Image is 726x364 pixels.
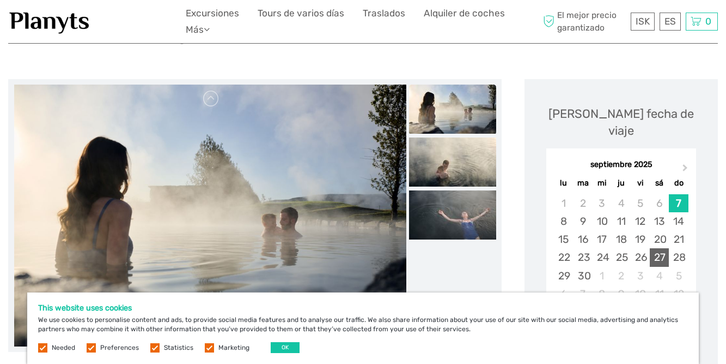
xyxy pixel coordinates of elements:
label: Statistics [164,343,193,353]
div: Choose viernes, 12 de septiembre de 2025 [631,212,650,230]
div: Choose domingo, 12 de octubre de 2025 [669,285,688,303]
div: Choose sábado, 13 de septiembre de 2025 [650,212,669,230]
div: Choose lunes, 29 de septiembre de 2025 [554,267,573,285]
div: Choose miércoles, 24 de septiembre de 2025 [593,248,612,266]
img: 880505abc5ac48b680bbeb3cdb4fb625_slider_thumbnail.jpeg [409,190,496,240]
button: OK [271,342,300,353]
img: 1453-555b4ac7-172b-4ae9-927d-298d0724a4f4_logo_small.jpg [8,8,91,35]
button: Next Month [678,162,695,180]
img: c3f458c93dd547dbb0b6708af8dd7f35_slider_thumbnail.jpeg [409,85,496,134]
div: do [669,176,688,190]
div: Choose lunes, 8 de septiembre de 2025 [554,212,573,230]
div: Not available lunes, 1 de septiembre de 2025 [554,194,573,212]
div: Choose martes, 7 de octubre de 2025 [574,285,593,303]
div: Choose jueves, 9 de octubre de 2025 [612,285,631,303]
div: Choose sábado, 4 de octubre de 2025 [650,267,669,285]
div: Choose martes, 16 de septiembre de 2025 [574,230,593,248]
span: El mejor precio garantizado [540,9,628,33]
div: Choose viernes, 3 de octubre de 2025 [631,267,650,285]
div: Choose domingo, 14 de septiembre de 2025 [669,212,688,230]
div: vi [631,176,650,190]
div: Choose lunes, 6 de octubre de 2025 [554,285,573,303]
span: ISK [636,16,650,27]
div: Choose martes, 9 de septiembre de 2025 [574,212,593,230]
div: Choose martes, 30 de septiembre de 2025 [574,267,593,285]
span: 0 [704,16,713,27]
div: sá [650,176,669,190]
a: Más [186,22,210,38]
div: Choose viernes, 26 de septiembre de 2025 [631,248,650,266]
button: Open LiveChat chat widget [125,17,138,30]
h5: This website uses cookies [38,303,688,313]
div: Not available jueves, 4 de septiembre de 2025 [612,194,631,212]
label: Needed [52,343,75,353]
div: Not available sábado, 6 de septiembre de 2025 [650,194,669,212]
div: We use cookies to personalise content and ads, to provide social media features and to analyse ou... [27,293,699,364]
div: [PERSON_NAME] fecha de viaje [535,105,707,140]
label: Preferences [100,343,139,353]
a: Alquiler de coches [424,5,505,21]
a: Traslados [363,5,405,21]
div: month 2025-09 [550,194,692,303]
div: ES [660,13,681,31]
div: Choose domingo, 7 de septiembre de 2025 [669,194,688,212]
a: Excursiones [186,5,239,21]
div: lu [554,176,573,190]
div: Choose lunes, 15 de septiembre de 2025 [554,230,573,248]
div: Choose miércoles, 8 de octubre de 2025 [593,285,612,303]
img: f6e85c7807334d159958ffc6556431b7_slider_thumbnail.jpeg [409,138,496,187]
div: septiembre 2025 [546,159,696,171]
div: mi [593,176,612,190]
div: Choose sábado, 11 de octubre de 2025 [650,285,669,303]
a: Tours de varios días [258,5,344,21]
div: Choose miércoles, 10 de septiembre de 2025 [593,212,612,230]
div: Choose jueves, 18 de septiembre de 2025 [612,230,631,248]
div: Choose lunes, 22 de septiembre de 2025 [554,248,573,266]
div: Choose miércoles, 17 de septiembre de 2025 [593,230,612,248]
div: Choose jueves, 11 de septiembre de 2025 [612,212,631,230]
div: Choose viernes, 19 de septiembre de 2025 [631,230,650,248]
div: Choose domingo, 21 de septiembre de 2025 [669,230,688,248]
div: Choose jueves, 25 de septiembre de 2025 [612,248,631,266]
div: Choose domingo, 5 de octubre de 2025 [669,267,688,285]
div: Choose martes, 23 de septiembre de 2025 [574,248,593,266]
div: ju [612,176,631,190]
div: Choose viernes, 10 de octubre de 2025 [631,285,650,303]
div: ma [574,176,593,190]
img: c3f458c93dd547dbb0b6708af8dd7f35_main_slider.jpeg [14,85,406,347]
div: Not available miércoles, 3 de septiembre de 2025 [593,194,612,212]
label: Marketing [218,343,249,353]
div: Choose jueves, 2 de octubre de 2025 [612,267,631,285]
div: Choose sábado, 20 de septiembre de 2025 [650,230,669,248]
div: Not available martes, 2 de septiembre de 2025 [574,194,593,212]
div: Choose sábado, 27 de septiembre de 2025 [650,248,669,266]
div: Choose miércoles, 1 de octubre de 2025 [593,267,612,285]
div: Choose domingo, 28 de septiembre de 2025 [669,248,688,266]
p: We're away right now. Please check back later! [15,19,123,28]
div: Not available viernes, 5 de septiembre de 2025 [631,194,650,212]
